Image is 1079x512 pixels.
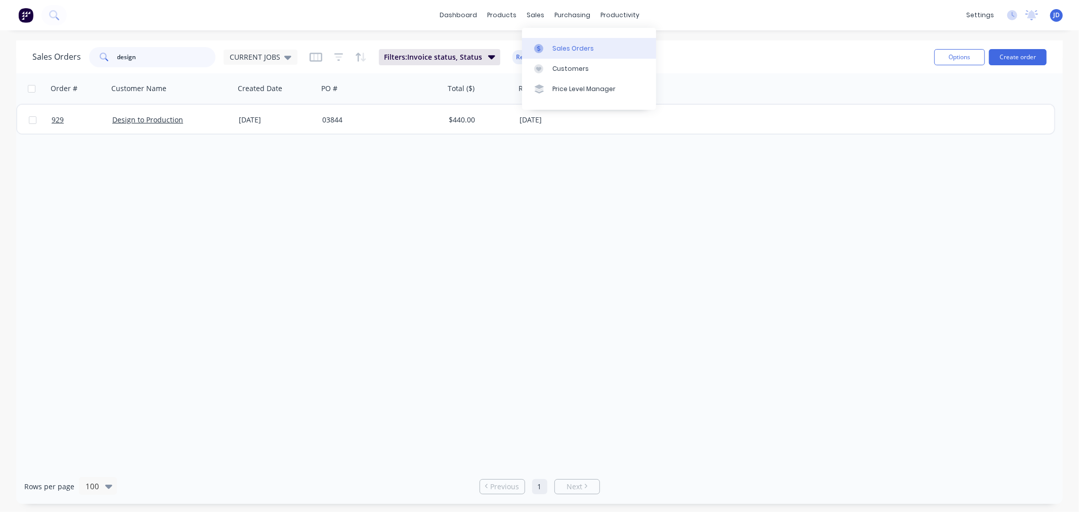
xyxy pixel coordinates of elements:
[322,115,435,125] div: 03844
[522,8,549,23] div: sales
[522,38,656,58] a: Sales Orders
[480,482,525,492] a: Previous page
[482,8,522,23] div: products
[522,59,656,79] a: Customers
[552,84,616,94] div: Price Level Manager
[18,8,33,23] img: Factory
[476,479,604,494] ul: Pagination
[379,49,500,65] button: Filters:Invoice status, Status
[448,83,474,94] div: Total ($)
[52,105,112,135] a: 929
[549,8,595,23] div: purchasing
[512,50,537,64] button: Reset
[112,115,183,124] a: Design to Production
[435,8,482,23] a: dashboard
[961,8,999,23] div: settings
[321,83,337,94] div: PO #
[111,83,166,94] div: Customer Name
[230,52,280,62] span: CURRENT JOBS
[239,115,314,125] div: [DATE]
[1053,11,1060,20] span: JD
[934,49,985,65] button: Options
[384,52,482,62] span: Filters: Invoice status, Status
[552,44,594,53] div: Sales Orders
[449,115,508,125] div: $440.00
[522,79,656,99] a: Price Level Manager
[51,83,77,94] div: Order #
[52,115,64,125] span: 929
[117,47,216,67] input: Search...
[490,482,519,492] span: Previous
[532,479,547,494] a: Page 1 is your current page
[989,49,1047,65] button: Create order
[520,115,600,125] div: [DATE]
[552,64,589,73] div: Customers
[519,83,568,94] div: Required Date
[32,52,81,62] h1: Sales Orders
[238,83,282,94] div: Created Date
[24,482,74,492] span: Rows per page
[555,482,599,492] a: Next page
[595,8,644,23] div: productivity
[567,482,582,492] span: Next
